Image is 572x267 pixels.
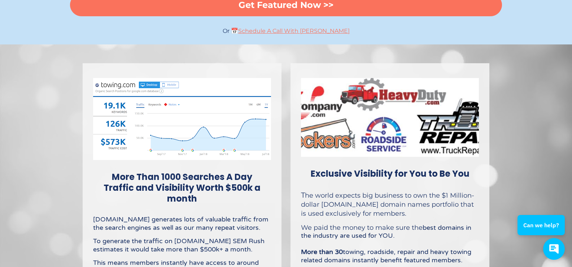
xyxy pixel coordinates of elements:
[93,237,266,253] span: To generate the traffic on [DOMAIN_NAME] SEM Rush estimates it would take more than $500k+ a month.
[311,168,470,180] span: Exclusive Visibility for You to Be You
[70,28,502,34] p: Or 📅
[301,191,476,218] span: he world expects big business to own the $1 Million-dollar [DOMAIN_NAME] domain names portfolio t...
[93,78,271,160] img: Towing.com Traffic Value
[93,215,270,232] span: [DOMAIN_NAME] generates lots of valuable traffic from the search engines as well as our many repe...
[513,195,572,267] iframe: Conversations
[301,224,479,264] p: We paid the money to make sure the
[301,224,473,264] span: best domains in the industry are used for YOU. towing, roadside, repair and heavy towing related ...
[301,78,479,157] img: Domains Cut Out
[301,248,343,256] strong: More than 30
[238,27,350,34] a: Schedule A Call With [PERSON_NAME]
[301,191,479,218] p: T
[104,182,262,204] span: Traffic and Visibility Worth $500k a month
[112,171,252,183] span: More Than 1000 Searches A Day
